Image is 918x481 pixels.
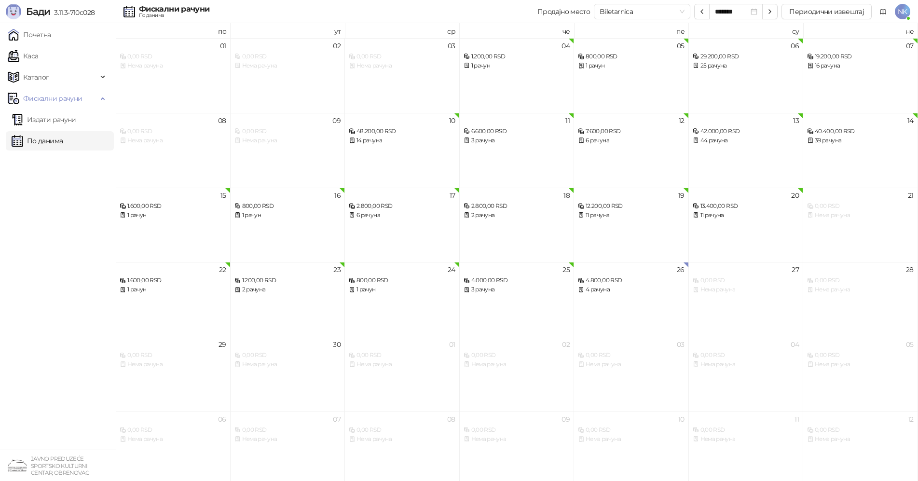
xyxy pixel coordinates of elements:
div: 04 [562,42,570,49]
div: Нема рачуна [807,285,914,294]
div: 42.000,00 RSD [693,127,799,136]
div: 18 [563,192,570,199]
div: 29 [219,341,226,348]
div: 2 рачуна [234,285,341,294]
div: 2.800,00 RSD [464,202,570,211]
div: 14 рачуна [349,136,455,145]
div: 02 [333,42,341,49]
div: 16 [334,192,341,199]
div: 07 [333,416,341,423]
div: 1.600,00 RSD [120,202,226,211]
div: 17 [450,192,455,199]
div: 0,00 RSD [693,276,799,285]
td: 2025-10-01 [345,337,460,412]
div: Нема рачуна [349,435,455,444]
div: 0,00 RSD [234,351,341,360]
div: 1 рачун [120,211,226,220]
div: 6 рачуна [349,211,455,220]
td: 2025-09-19 [574,188,689,262]
a: По данима [12,131,63,151]
div: 01 [220,42,226,49]
div: 2.800,00 RSD [349,202,455,211]
th: по [116,23,231,38]
div: Нема рачуна [349,61,455,70]
div: Нема рачуна [234,136,341,145]
div: 26 [677,266,685,273]
div: 25 [562,266,570,273]
div: 07 [906,42,914,49]
div: 0,00 RSD [807,276,914,285]
div: 1 рачун [349,285,455,294]
div: 1.200,00 RSD [464,52,570,61]
div: 1.200,00 RSD [234,276,341,285]
div: 02 [562,341,570,348]
div: Нема рачуна [578,360,685,369]
div: 12.200,00 RSD [578,202,685,211]
td: 2025-09-09 [231,113,345,188]
div: 0,00 RSD [234,52,341,61]
div: 1 рачун [234,211,341,220]
div: Нема рачуна [807,435,914,444]
div: 39 рачуна [807,136,914,145]
div: Нема рачуна [120,360,226,369]
span: Каталог [23,68,49,87]
div: 16 рачуна [807,61,914,70]
div: 1 рачун [120,285,226,294]
div: 1 рачун [464,61,570,70]
div: Продајно место [537,8,590,15]
div: 13.400,00 RSD [693,202,799,211]
div: 08 [447,416,455,423]
td: 2025-09-07 [803,38,918,113]
div: 08 [218,117,226,124]
div: Нема рачуна [807,360,914,369]
div: 12 [679,117,685,124]
div: Нема рачуна [464,360,570,369]
div: 800,00 RSD [349,276,455,285]
span: Фискални рачуни [23,89,82,108]
div: 0,00 RSD [234,426,341,435]
div: Нема рачуна [349,360,455,369]
div: 0,00 RSD [234,127,341,136]
td: 2025-09-16 [231,188,345,262]
div: 0,00 RSD [120,52,226,61]
div: Нема рачуна [693,435,799,444]
td: 2025-09-02 [231,38,345,113]
img: Logo [6,4,21,19]
div: 0,00 RSD [807,351,914,360]
div: 06 [218,416,226,423]
a: Почетна [8,25,51,44]
div: 4.000,00 RSD [464,276,570,285]
th: ут [231,23,345,38]
div: 7.600,00 RSD [578,127,685,136]
div: 10 [678,416,685,423]
div: 10 [449,117,455,124]
div: 2 рачуна [464,211,570,220]
div: 0,00 RSD [349,52,455,61]
div: 3 рачуна [464,136,570,145]
div: 19.200,00 RSD [807,52,914,61]
div: 19 [678,192,685,199]
div: 3 рачуна [464,285,570,294]
div: 09 [332,117,341,124]
div: Нема рачуна [807,211,914,220]
td: 2025-10-05 [803,337,918,412]
div: 05 [906,341,914,348]
div: 6.600,00 RSD [464,127,570,136]
td: 2025-10-02 [460,337,575,412]
td: 2025-09-25 [460,262,575,337]
td: 2025-09-27 [689,262,804,337]
div: 0,00 RSD [693,351,799,360]
div: 29.200,00 RSD [693,52,799,61]
div: 11 рачуна [693,211,799,220]
td: 2025-09-08 [116,113,231,188]
div: 0,00 RSD [807,202,914,211]
div: 01 [449,341,455,348]
div: 13 [793,117,799,124]
td: 2025-09-29 [116,337,231,412]
td: 2025-09-21 [803,188,918,262]
div: 0,00 RSD [120,127,226,136]
div: 4.800,00 RSD [578,276,685,285]
small: JAVNO PREDUZEĆE SPORTSKO KULTURNI CENTAR, OBRENOVAC [31,455,89,476]
td: 2025-10-03 [574,337,689,412]
div: 48.200,00 RSD [349,127,455,136]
